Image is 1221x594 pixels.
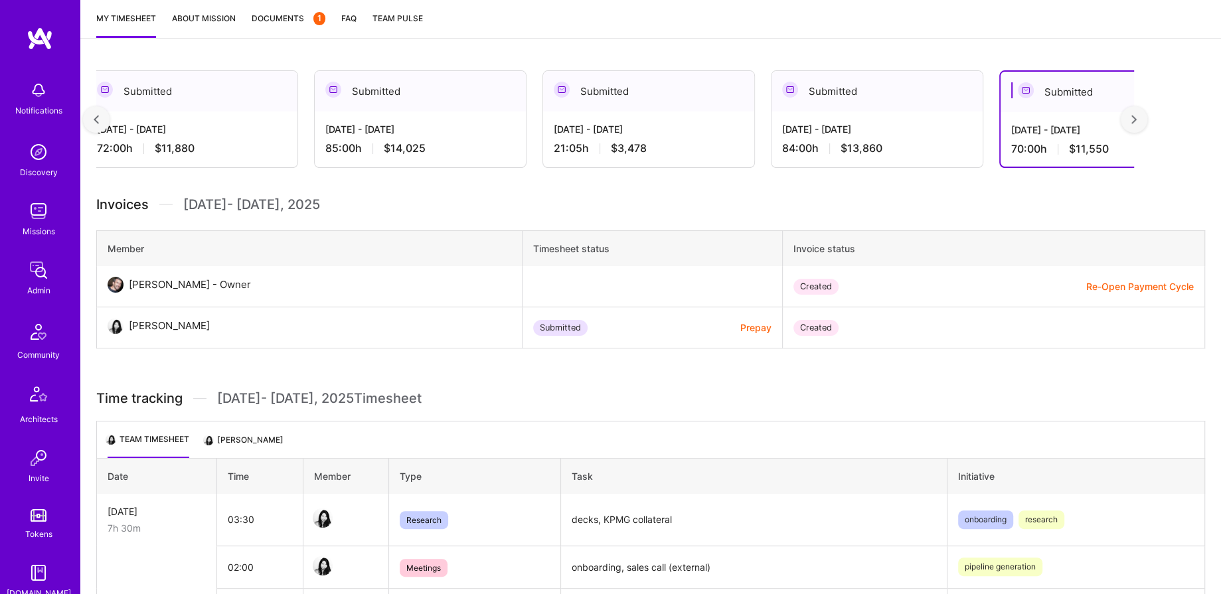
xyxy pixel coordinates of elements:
th: Date [97,459,217,494]
a: Team Member Avatar [314,506,331,529]
div: Submitted [315,71,526,111]
img: Team Member Avatar [313,556,333,575]
img: Divider [159,194,173,214]
td: onboarding, sales call (external) [560,546,947,588]
img: Team Architect [105,433,117,445]
div: 1 [313,12,325,25]
img: admin teamwork [25,257,52,283]
img: Team Architect [203,434,214,446]
img: Submitted [782,82,798,98]
td: 03:30 [217,494,303,546]
img: tokens [31,509,46,522]
div: Admin [27,283,50,297]
th: Member [97,231,523,267]
div: 72:00 h [97,141,287,155]
img: Community [23,316,54,348]
img: Submitted [325,82,341,98]
div: Submitted [533,320,588,336]
th: Timesheet status [522,231,782,267]
div: 70:00 h [1011,142,1200,156]
span: $11,550 [1069,142,1109,156]
div: Invite [29,471,49,485]
span: onboarding [958,510,1013,529]
td: decks, KPMG collateral [560,494,947,546]
div: Created [793,320,839,336]
th: Initiative [947,459,1204,494]
div: 21:05 h [554,141,744,155]
img: logo [27,27,53,50]
th: Time [217,459,303,494]
span: research [1018,510,1064,529]
a: Documents1 [252,11,325,38]
span: $14,025 [384,141,426,155]
div: 85:00 h [325,141,515,155]
img: left [94,115,99,124]
div: [DATE] - [DATE] [554,122,744,136]
img: right [1131,115,1137,124]
span: pipeline generation [958,557,1042,576]
img: Invite [25,445,52,471]
div: [DATE] - [DATE] [1011,123,1200,137]
span: $11,880 [155,141,195,155]
div: 7h 30m [108,521,206,535]
div: [DATE] - [DATE] [782,122,972,136]
div: Created [793,279,839,295]
span: [DATE] - [DATE] , 2025 Timesheet [217,390,422,407]
img: Submitted [554,82,570,98]
div: Submitted [772,71,983,111]
img: guide book [25,559,52,586]
td: 02:00 [217,546,303,588]
button: Re-Open Payment Cycle [1086,279,1194,293]
li: [PERSON_NAME] [205,432,284,458]
a: Team Member Avatar [314,554,331,577]
div: Discovery [20,165,58,179]
a: About Mission [172,11,236,38]
img: bell [25,77,52,104]
a: Team Pulse [372,11,423,38]
th: Task [560,459,947,494]
span: Team Pulse [372,13,423,23]
div: Architects [20,412,58,426]
div: [DATE] [108,504,206,518]
div: [DATE] - [DATE] [325,122,515,136]
div: Missions [23,224,55,238]
img: discovery [25,139,52,165]
div: 84:00 h [782,141,972,155]
img: Architects [23,380,54,412]
div: Submitted [86,71,297,111]
div: Submitted [543,71,754,111]
a: FAQ [341,11,357,38]
div: Submitted [1001,72,1210,112]
div: Tokens [25,527,52,541]
img: User Avatar [108,277,123,293]
img: Submitted [1018,82,1034,98]
span: Invoices [96,194,149,214]
th: Invoice status [782,231,1204,267]
div: [DATE] - [DATE] [97,122,287,136]
span: $3,478 [611,141,647,155]
img: teamwork [25,198,52,224]
div: Community [17,348,60,362]
span: Meetings [400,559,448,577]
div: [PERSON_NAME] [129,318,210,334]
img: Team Member Avatar [313,508,333,528]
span: $13,860 [841,141,882,155]
div: Notifications [15,104,62,117]
span: Time tracking [96,390,183,407]
span: Documents [252,11,325,25]
th: Member [303,459,388,494]
span: [DATE] - [DATE] , 2025 [183,194,320,214]
th: Type [388,459,560,494]
li: Team timesheet [108,432,189,458]
div: [PERSON_NAME] - Owner [129,277,251,293]
button: Prepay [740,321,772,334]
img: Submitted [97,82,113,98]
a: My timesheet [96,11,156,38]
img: User Avatar [108,318,123,334]
span: Research [400,511,448,529]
